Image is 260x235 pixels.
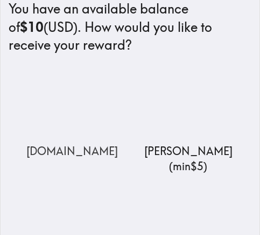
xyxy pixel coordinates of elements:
[18,76,126,159] a: Amazon.com[DOMAIN_NAME]
[135,144,242,174] p: [PERSON_NAME] ( min $5 )
[135,76,242,174] a: Lowe's[PERSON_NAME] (min$5)
[20,19,44,35] b: $10
[18,144,126,159] p: [DOMAIN_NAME]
